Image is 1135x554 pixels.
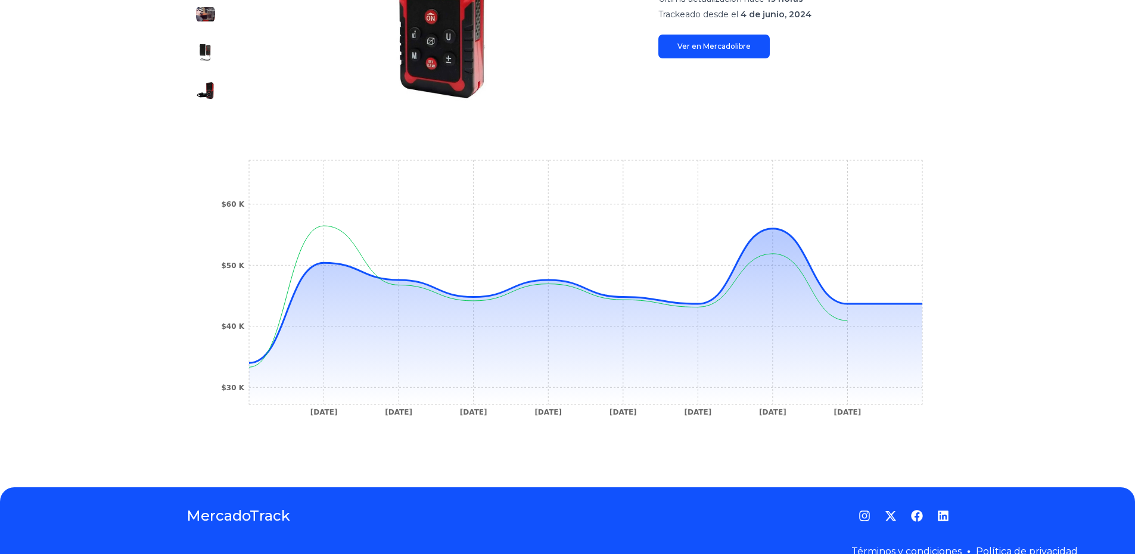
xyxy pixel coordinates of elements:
[310,408,337,416] tspan: [DATE]
[684,408,711,416] tspan: [DATE]
[834,408,861,416] tspan: [DATE]
[885,510,897,522] a: Twitter
[911,510,923,522] a: Facebook
[459,408,487,416] tspan: [DATE]
[609,408,636,416] tspan: [DATE]
[534,408,562,416] tspan: [DATE]
[385,408,412,416] tspan: [DATE]
[658,9,738,20] span: Trackeado desde el
[196,43,215,62] img: Metro Laser Medidor Distancia Volumen Area 40 Mts Hardest
[196,5,215,24] img: Metro Laser Medidor Distancia Volumen Area 40 Mts Hardest
[859,510,870,522] a: Instagram
[196,81,215,100] img: Metro Laser Medidor Distancia Volumen Area 40 Mts Hardest
[221,384,244,392] tspan: $30 K
[759,408,786,416] tspan: [DATE]
[221,322,244,331] tspan: $40 K
[937,510,949,522] a: LinkedIn
[221,200,244,208] tspan: $60 K
[658,35,770,58] a: Ver en Mercadolibre
[186,506,290,525] a: MercadoTrack
[741,9,811,20] span: 4 de junio, 2024
[221,262,244,270] tspan: $50 K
